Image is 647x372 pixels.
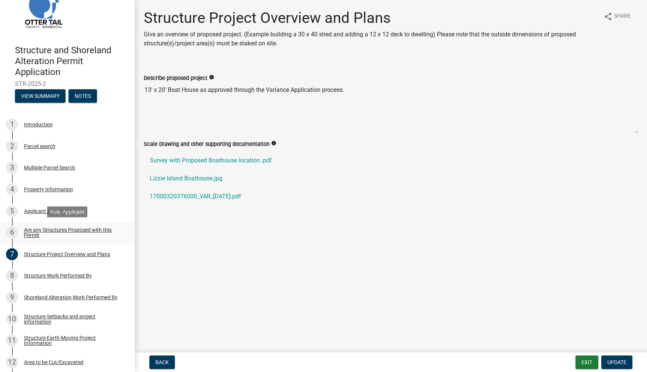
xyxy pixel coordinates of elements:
[6,226,18,238] div: 6
[614,12,631,21] span: Share
[6,313,18,325] div: 10
[15,45,129,77] h4: Structure and Shoreland Alteration Permit Application
[6,140,18,152] div: 2
[601,355,632,369] button: Update
[15,89,66,103] button: View Summary
[69,94,97,100] wm-modal-confirm: Notes
[24,122,53,127] div: Introduction
[6,334,18,346] div: 11
[209,75,214,80] i: info
[144,82,638,133] textarea: 13' x 20' Boat House as approved through the Variance Application process.
[6,270,18,282] div: 8
[15,80,120,87] span: STR-2025-2
[144,151,638,169] a: Survey with Proposed Boathouse location..pdf
[6,291,18,303] div: 9
[24,295,118,300] div: Shoreland Alteration Work Performed By
[24,165,75,170] div: Multiple Parcel Search
[24,273,92,278] div: Structure Work Performed By
[155,359,169,365] span: Back
[6,248,18,260] div: 7
[24,227,123,238] div: Are any Structures Proposed with this Permit
[6,356,18,368] div: 12
[24,314,123,324] div: Structure Setbacks and project information
[24,360,83,365] div: Area to be Cut/Excavated
[15,94,66,100] wm-modal-confirm: Summary
[144,142,270,147] label: Scale Drawing and other supporting documentation
[24,208,75,214] div: Applicant Information
[24,335,123,346] div: Structure Earth-Moving Project Information
[598,9,637,24] button: shareShare
[6,118,18,130] div: 1
[149,355,175,369] button: Back
[144,76,207,81] label: Describe proposed project
[144,9,598,27] h1: Structure Project Overview and Plans
[144,169,638,187] a: Lizzie Island Boathouse.jpg
[69,89,97,103] button: Notes
[271,141,276,146] i: info
[144,30,598,48] p: Give an overview of proposed project. (Example building a 30 x 40 shed and adding a 12 x 12 deck ...
[47,206,88,217] div: Role: Applicant
[6,162,18,174] div: 3
[6,183,18,195] div: 4
[24,252,110,257] div: Structure Project Overview and Plans
[607,359,626,365] span: Update
[575,355,598,369] button: Exit
[604,12,613,21] i: share
[6,205,18,217] div: 5
[24,144,55,149] div: Parcel search
[24,187,73,192] div: Property Information
[144,187,638,205] a: 17000320376000_VAR_[DATE].pdf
